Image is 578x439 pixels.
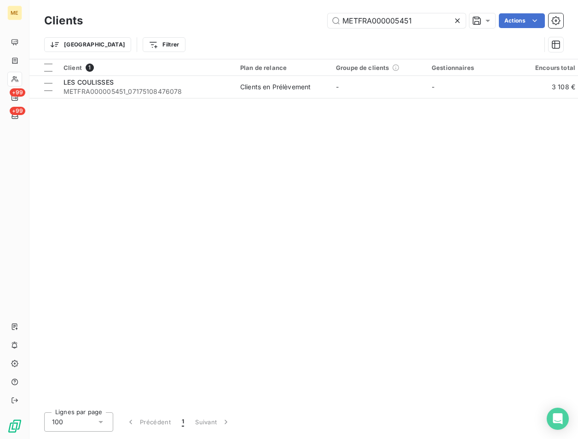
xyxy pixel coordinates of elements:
div: Clients en Prélèvement [240,82,311,92]
button: [GEOGRAPHIC_DATA] [44,37,131,52]
div: Open Intercom Messenger [547,408,569,430]
div: Plan de relance [240,64,325,71]
button: Précédent [121,412,176,432]
span: Groupe de clients [336,64,389,71]
span: METFRA000005451_07175108476078 [64,87,229,96]
span: LES COULISSES [64,78,114,86]
h3: Clients [44,12,83,29]
button: Filtrer [143,37,185,52]
a: +99 [7,109,22,123]
span: 1 [86,64,94,72]
span: - [336,83,339,91]
span: Client [64,64,82,71]
button: Actions [499,13,545,28]
span: 1 [182,417,184,427]
img: Logo LeanPay [7,419,22,433]
a: +99 [7,90,22,105]
span: +99 [10,88,25,97]
div: Gestionnaires [432,64,516,71]
button: 1 [176,412,190,432]
div: Encours total [527,64,575,71]
span: 100 [52,417,63,427]
button: Suivant [190,412,236,432]
div: ME [7,6,22,20]
span: - [432,83,434,91]
input: Rechercher [328,13,466,28]
span: +99 [10,107,25,115]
